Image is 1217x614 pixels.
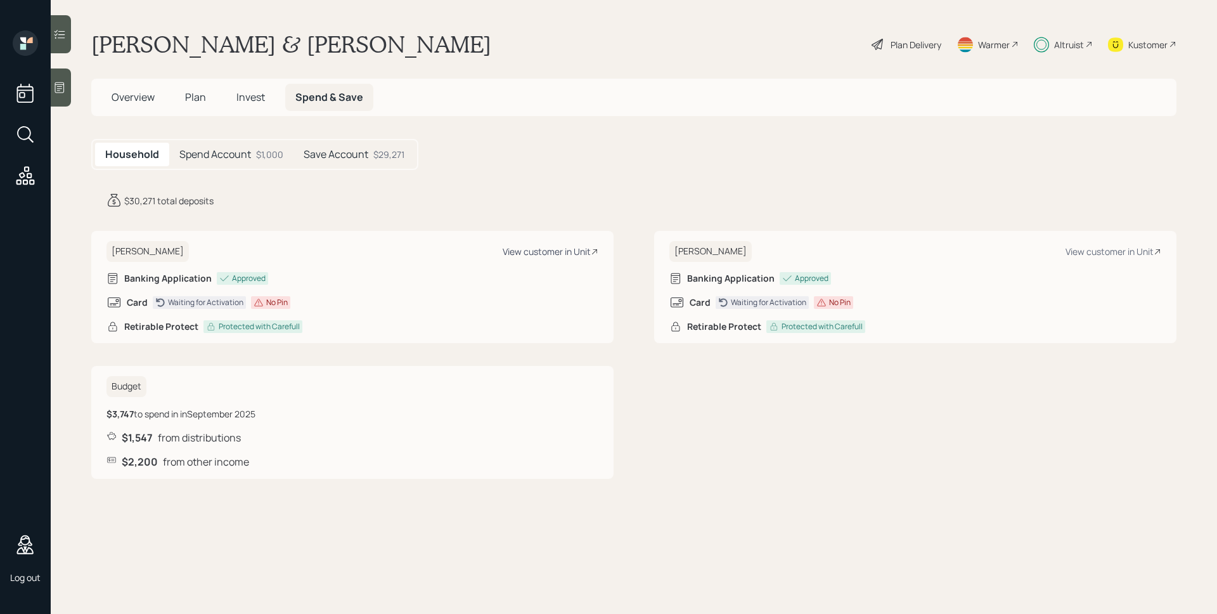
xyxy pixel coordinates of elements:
div: Protected with Carefull [219,321,300,332]
h6: [PERSON_NAME] [669,241,752,262]
div: No Pin [829,297,851,308]
div: from distributions [106,431,598,445]
div: Altruist [1054,38,1084,51]
div: Log out [10,572,41,584]
b: $2,200 [122,455,158,469]
div: Waiting for Activation [731,297,806,308]
div: Protected with Carefull [782,321,863,332]
h1: [PERSON_NAME] & [PERSON_NAME] [91,30,491,58]
b: $1,547 [122,431,153,445]
h6: Card [127,297,148,308]
span: Spend & Save [295,90,363,104]
h6: Budget [106,376,146,397]
div: Kustomer [1128,38,1168,51]
div: View customer in Unit [503,245,598,258]
div: No Pin [266,297,288,308]
h5: Spend Account [179,148,251,160]
h6: Retirable Protect [687,322,761,332]
div: $30,271 total deposits [124,194,214,207]
div: Approved [232,273,266,284]
span: Overview [112,90,155,104]
h5: Save Account [304,148,368,160]
div: $29,271 [373,148,404,161]
div: View customer in Unit [1066,245,1161,258]
h6: Banking Application [124,273,212,284]
h6: Retirable Protect [124,322,198,332]
div: Warmer [978,38,1010,51]
h6: Card [690,297,711,308]
b: $3,747 [106,408,134,420]
span: Plan [185,90,206,104]
div: Approved [795,273,828,284]
h5: Household [105,148,159,160]
div: to spend in in September 2025 [106,407,255,421]
div: $1,000 [256,148,283,161]
div: Plan Delivery [891,38,941,51]
div: from other income [106,455,598,469]
h6: Banking Application [687,273,775,284]
span: Invest [236,90,265,104]
div: Waiting for Activation [168,297,243,308]
h6: [PERSON_NAME] [106,241,189,262]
